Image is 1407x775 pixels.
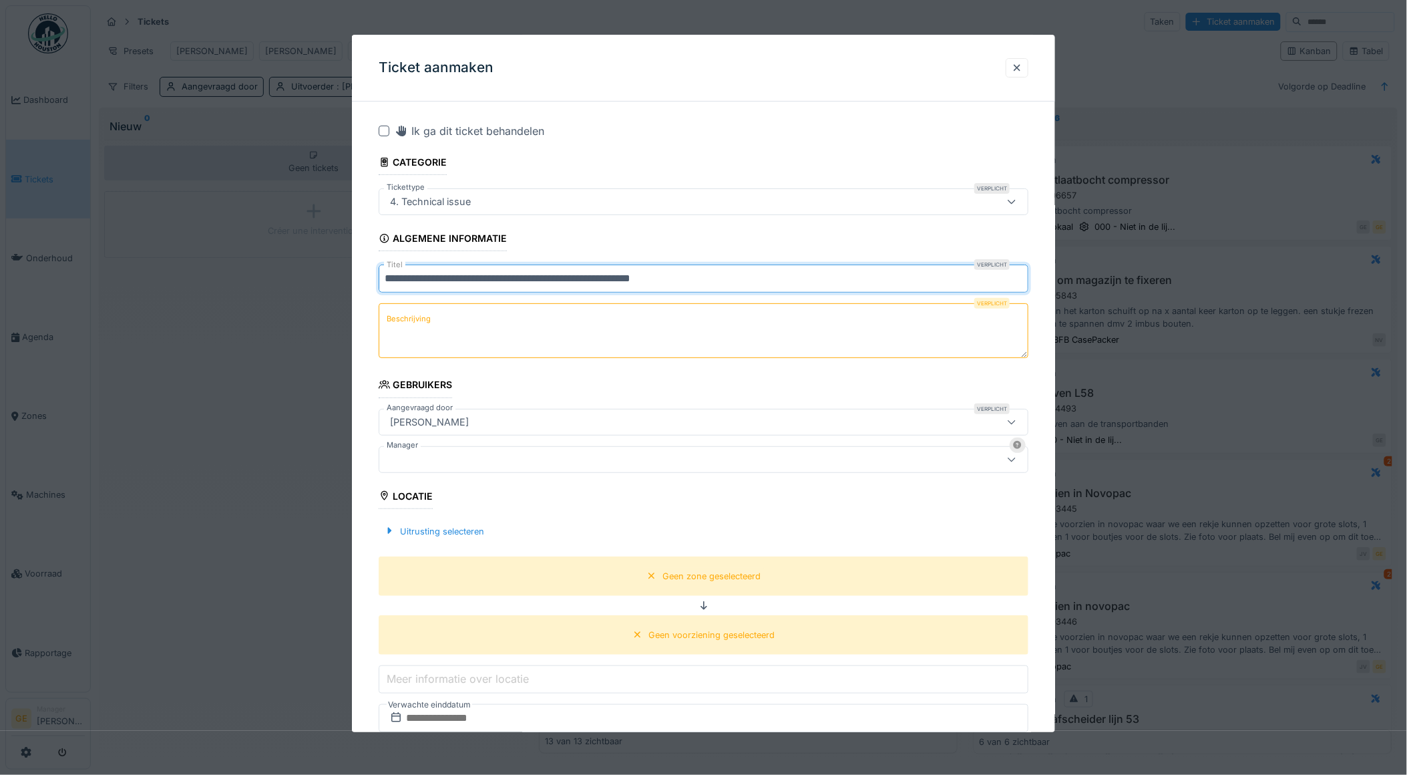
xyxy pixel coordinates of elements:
div: Verplicht [974,404,1010,414]
label: Meer informatie over locatie [384,671,532,687]
div: Verplicht [974,259,1010,270]
div: [PERSON_NAME] [385,415,474,430]
div: Gebruikers [379,375,453,398]
label: Titel [384,259,405,271]
div: 4. Technical issue [385,194,476,209]
label: Beschrijving [384,311,433,328]
label: Aangevraagd door [384,402,455,414]
div: Geen zone geselecteerd [662,570,761,583]
div: Categorie [379,152,447,175]
h3: Ticket aanmaken [379,59,493,76]
div: Locatie [379,486,433,509]
div: Ik ga dit ticket behandelen [395,123,544,139]
div: Verplicht [974,298,1010,309]
div: Geen voorziening geselecteerd [648,629,775,641]
div: Uitrusting selecteren [379,522,489,540]
label: Manager [384,440,421,451]
div: Verplicht [974,183,1010,194]
div: Algemene informatie [379,228,508,251]
label: Tickettype [384,182,427,193]
label: Verwachte einddatum [387,697,472,712]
